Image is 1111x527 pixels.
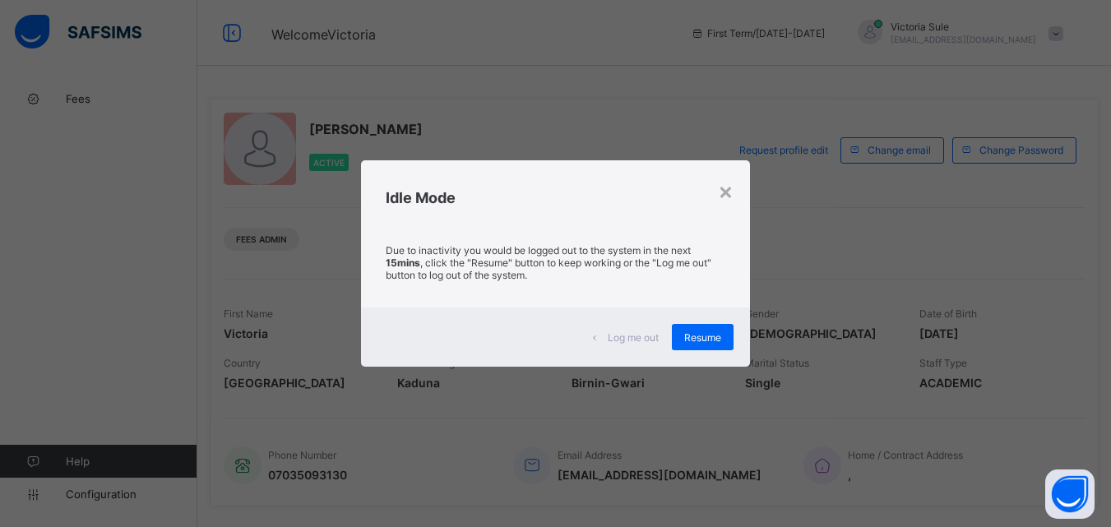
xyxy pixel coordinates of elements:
button: Open asap [1045,469,1095,519]
span: Log me out [608,331,659,344]
p: Due to inactivity you would be logged out to the system in the next , click the "Resume" button t... [386,244,725,281]
h2: Idle Mode [386,189,725,206]
span: Resume [684,331,721,344]
div: × [718,177,734,205]
strong: 15mins [386,257,420,269]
